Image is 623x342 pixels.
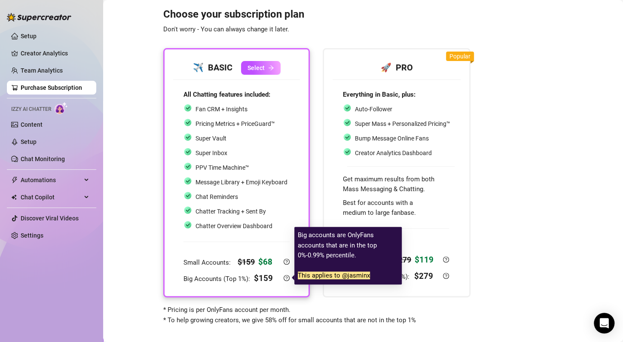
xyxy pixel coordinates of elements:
span: PPV Time Machine™ [195,164,249,171]
img: svg%3e [183,147,192,156]
span: Big accounts are OnlyFans accounts that are in the top 0%-0.99% percentile. [298,231,377,259]
span: Super Inbox [195,150,227,156]
mark: This applies to @jasminx [298,272,370,279]
div: Open Intercom Messenger [594,313,614,333]
span: Get maximum results from both Mass Messaging & Chatting. [343,175,434,193]
a: Setup [21,138,37,145]
a: Settings [21,232,43,239]
img: svg%3e [183,191,192,200]
span: Best for accounts with a medium to large fanbase. [343,199,416,217]
span: question-circle [284,275,290,281]
span: Select [247,64,265,71]
strong: $ 279 [394,255,411,264]
span: question-circle [284,259,290,265]
span: question-circle [443,273,449,279]
a: Setup [21,33,37,40]
span: Pricing Metrics + PriceGuard™ [195,120,275,127]
span: Small Accounts: [183,259,232,266]
span: question-circle [443,256,449,263]
span: Don't worry - You can always change it later. [163,25,289,33]
a: Purchase Subscription [21,84,82,91]
span: Creator Analytics Dashboard [355,150,432,156]
span: Chat Copilot [21,190,82,204]
img: svg%3e [183,104,192,112]
img: svg%3e [343,104,351,112]
span: Bump Message Online Fans [355,135,429,142]
span: Super Vault [195,135,226,142]
a: Team Analytics [21,67,63,74]
span: arrow-right [268,65,274,71]
a: Creator Analytics [21,46,89,60]
strong: Everything in Basic, plus: [343,91,415,98]
strong: All Chatting features included: [183,91,270,98]
span: Super Mass + Personalized Pricing™ [355,120,450,127]
span: Automations [21,173,82,187]
span: Chat Reminders [195,193,238,200]
strong: $ 159 [238,257,255,266]
strong: ✈️ BASIC [193,62,232,73]
span: Big Accounts (Top 1%): [183,275,252,283]
img: svg%3e [183,162,192,171]
span: Popular [449,53,470,60]
span: Fan CRM + Insights [195,106,247,113]
a: Content [21,121,43,128]
h3: Choose your subscription plan [163,8,470,35]
span: Chatter Tracking + Sent By [195,208,266,215]
span: Auto-Follower [355,106,392,113]
img: AI Chatter [55,102,68,114]
span: Message Library + Emoji Keyboard [195,179,287,186]
img: svg%3e [343,118,351,127]
img: Chat Copilot [11,194,17,200]
span: * Pricing is per OnlyFans account per month. * To help growing creators, we give 58% off for smal... [163,306,416,324]
img: svg%3e [343,133,351,141]
strong: $ 279 [414,271,433,281]
img: svg%3e [343,147,351,156]
button: Selectarrow-right [241,61,281,75]
img: svg%3e [183,133,192,141]
strong: $ 159 [254,273,273,283]
img: svg%3e [183,220,192,229]
strong: $ 68 [258,257,272,267]
img: svg%3e [183,118,192,127]
a: Discover Viral Videos [21,215,79,222]
span: Izzy AI Chatter [11,105,51,113]
a: Chat Monitoring [21,156,65,162]
img: svg%3e [183,177,192,185]
img: logo-BBDzfeDw.svg [7,13,71,21]
span: thunderbolt [11,177,18,183]
strong: $ 119 [415,255,434,265]
strong: 🚀 PRO [381,62,413,73]
img: svg%3e [183,206,192,214]
span: Chatter Overview Dashboard [195,223,272,229]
